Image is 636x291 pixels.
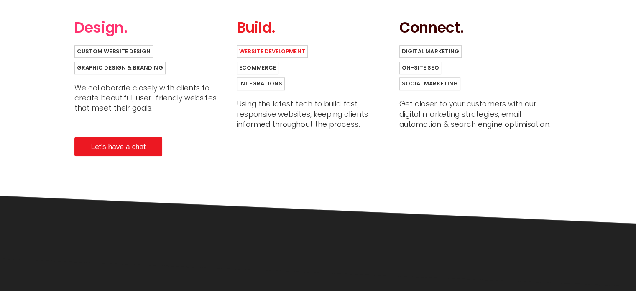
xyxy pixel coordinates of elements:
[399,18,464,38] text: Connect.
[399,77,460,90] a: Social Marketing
[399,62,442,74] a: On-Site SEO
[74,45,153,58] a: Custom Website Design
[237,18,276,38] text: Build.
[237,77,285,90] a: Integrations
[237,62,278,74] a: eCommerce
[74,83,230,113] p: We collaborate closely with clients to create beautiful, user-friendly websites that meet their g...
[74,137,162,156] a: Let's have a chat
[237,99,392,129] p: Using the latest tech to build fast, responsive websites, keeping clients informed throughout the...
[74,18,128,38] text: Design.
[399,99,554,129] p: Get closer to your customers with our digital marketing strategies, email automation & search eng...
[237,45,307,58] a: Website Development
[399,45,462,58] a: Digital Marketing
[74,62,166,74] a: Graphic Design & Branding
